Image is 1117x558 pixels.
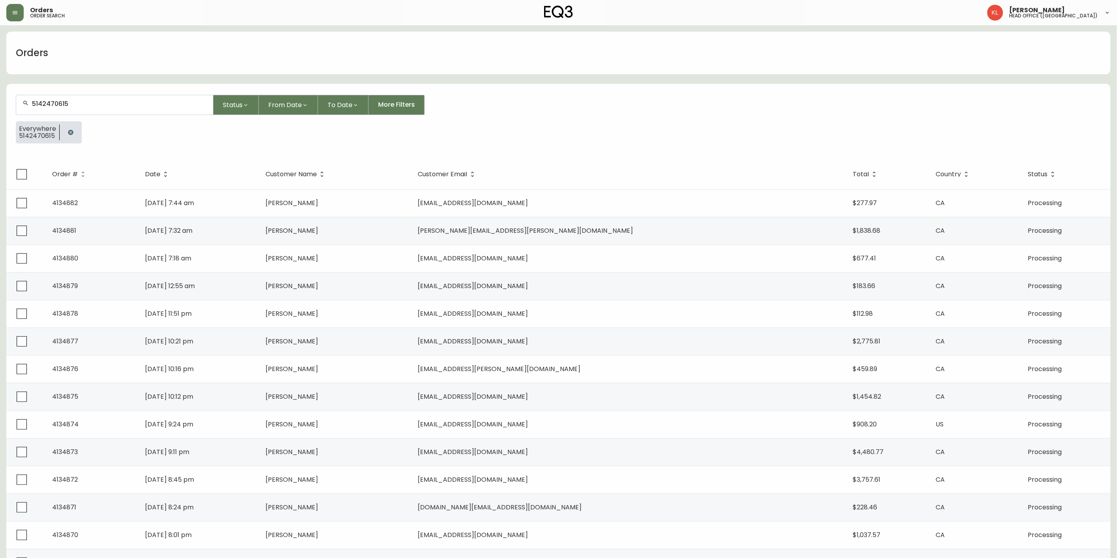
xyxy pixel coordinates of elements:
[936,172,961,177] span: Country
[1028,503,1062,512] span: Processing
[145,475,194,484] span: [DATE] 8:45 pm
[328,100,352,110] span: To Date
[266,420,318,429] span: [PERSON_NAME]
[1028,364,1062,373] span: Processing
[1028,337,1062,346] span: Processing
[19,132,56,139] span: 5142470615
[1028,172,1048,177] span: Status
[145,172,160,177] span: Date
[266,530,318,539] span: [PERSON_NAME]
[853,198,877,207] span: $277.97
[1028,475,1062,484] span: Processing
[266,475,318,484] span: [PERSON_NAME]
[30,13,65,18] h5: order search
[418,172,467,177] span: Customer Email
[52,392,78,401] span: 4134875
[145,171,171,178] span: Date
[1028,281,1062,290] span: Processing
[266,392,318,401] span: [PERSON_NAME]
[418,364,581,373] span: [EMAIL_ADDRESS][PERSON_NAME][DOMAIN_NAME]
[853,337,881,346] span: $2,775.81
[223,100,243,110] span: Status
[266,171,327,178] span: Customer Name
[52,171,88,178] span: Order #
[1028,530,1062,539] span: Processing
[1028,226,1062,235] span: Processing
[418,254,528,263] span: [EMAIL_ADDRESS][DOMAIN_NAME]
[853,392,882,401] span: $1,454.82
[418,171,478,178] span: Customer Email
[418,309,528,318] span: [EMAIL_ADDRESS][DOMAIN_NAME]
[145,281,195,290] span: [DATE] 12:55 am
[853,530,881,539] span: $1,037.57
[52,198,78,207] span: 4134882
[145,503,194,512] span: [DATE] 8:24 pm
[52,475,78,484] span: 4134872
[145,364,194,373] span: [DATE] 10:16 pm
[52,254,78,263] span: 4134880
[853,226,881,235] span: $1,838.68
[418,226,633,235] span: [PERSON_NAME][EMAIL_ADDRESS][PERSON_NAME][DOMAIN_NAME]
[266,172,317,177] span: Customer Name
[418,475,528,484] span: [EMAIL_ADDRESS][DOMAIN_NAME]
[268,100,302,110] span: From Date
[145,447,189,456] span: [DATE] 9:11 pm
[853,171,880,178] span: Total
[418,198,528,207] span: [EMAIL_ADDRESS][DOMAIN_NAME]
[936,364,945,373] span: CA
[1028,447,1062,456] span: Processing
[266,309,318,318] span: [PERSON_NAME]
[418,503,582,512] span: [DOMAIN_NAME][EMAIL_ADDRESS][DOMAIN_NAME]
[853,281,876,290] span: $183.66
[30,7,53,13] span: Orders
[145,309,192,318] span: [DATE] 11:51 pm
[936,447,945,456] span: CA
[1028,420,1062,429] span: Processing
[853,254,876,263] span: $677.41
[145,226,192,235] span: [DATE] 7:32 am
[418,392,528,401] span: [EMAIL_ADDRESS][DOMAIN_NAME]
[266,337,318,346] span: [PERSON_NAME]
[1028,198,1062,207] span: Processing
[52,281,78,290] span: 4134879
[378,100,415,109] span: More Filters
[418,530,528,539] span: [EMAIL_ADDRESS][DOMAIN_NAME]
[936,309,945,318] span: CA
[936,281,945,290] span: CA
[1028,392,1062,401] span: Processing
[853,364,878,373] span: $459.89
[145,198,194,207] span: [DATE] 7:44 am
[266,503,318,512] span: [PERSON_NAME]
[936,503,945,512] span: CA
[266,254,318,263] span: [PERSON_NAME]
[1028,254,1062,263] span: Processing
[213,95,259,115] button: Status
[936,420,944,429] span: US
[418,337,528,346] span: [EMAIL_ADDRESS][DOMAIN_NAME]
[52,503,76,512] span: 4134871
[1010,7,1065,13] span: [PERSON_NAME]
[145,337,193,346] span: [DATE] 10:21 pm
[145,254,191,263] span: [DATE] 7:18 am
[853,309,873,318] span: $112.98
[16,46,48,60] h1: Orders
[52,364,78,373] span: 4134876
[987,5,1003,21] img: 2c0c8aa7421344cf0398c7f872b772b5
[369,95,425,115] button: More Filters
[936,475,945,484] span: CA
[936,337,945,346] span: CA
[32,100,207,107] input: Search
[1028,171,1058,178] span: Status
[1010,13,1098,18] h5: head office ([GEOGRAPHIC_DATA])
[52,172,78,177] span: Order #
[145,530,192,539] span: [DATE] 8:01 pm
[853,172,869,177] span: Total
[145,420,193,429] span: [DATE] 9:24 pm
[853,447,884,456] span: $4,480.77
[266,226,318,235] span: [PERSON_NAME]
[266,364,318,373] span: [PERSON_NAME]
[52,420,79,429] span: 4134874
[418,447,528,456] span: [EMAIL_ADDRESS][DOMAIN_NAME]
[418,420,528,429] span: [EMAIL_ADDRESS][DOMAIN_NAME]
[544,6,573,18] img: logo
